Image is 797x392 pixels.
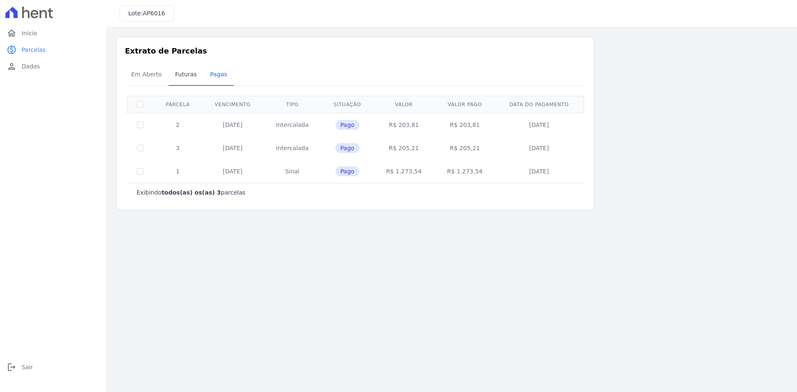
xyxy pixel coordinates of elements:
td: [DATE] [495,160,582,183]
a: Futuras [169,64,203,86]
td: 2 [154,113,202,136]
input: Só é possível selecionar pagamentos em aberto [137,122,144,128]
td: [DATE] [202,113,263,136]
span: Pago [335,120,359,130]
th: Situação [321,96,373,113]
td: Intercalada [263,136,321,160]
td: [DATE] [202,136,263,160]
i: paid [7,45,17,55]
span: Futuras [170,66,202,83]
a: logoutSair [3,359,103,375]
th: Vencimento [202,96,263,113]
i: logout [7,362,17,372]
span: Pago [335,166,359,176]
td: R$ 205,21 [373,136,434,160]
span: Dados [22,62,40,71]
td: [DATE] [495,113,582,136]
th: Parcela [154,96,202,113]
span: Em Aberto [126,66,167,83]
td: [DATE] [495,136,582,160]
input: Só é possível selecionar pagamentos em aberto [137,145,144,151]
th: Data do pagamento [495,96,582,113]
td: R$ 1.273,54 [373,160,434,183]
span: AP6016 [143,10,165,17]
p: Exibindo parcelas [137,188,245,197]
td: [DATE] [202,160,263,183]
td: 3 [154,136,202,160]
td: R$ 203,81 [373,113,434,136]
td: R$ 1.273,54 [434,160,495,183]
span: Início [22,29,37,37]
a: paidParcelas [3,41,103,58]
td: Intercalada [263,113,321,136]
th: Valor pago [434,96,495,113]
th: Tipo [263,96,321,113]
td: R$ 205,21 [434,136,495,160]
td: R$ 203,81 [434,113,495,136]
b: todos(as) os(as) 3 [161,189,221,196]
span: Sair [22,363,33,371]
span: Pagas [205,66,232,83]
input: Só é possível selecionar pagamentos em aberto [137,168,144,175]
span: Parcelas [22,46,46,54]
a: personDados [3,58,103,75]
span: Pago [335,143,359,153]
a: Em Aberto [125,64,169,86]
i: person [7,61,17,71]
a: homeInício [3,25,103,41]
td: 1 [154,160,202,183]
i: home [7,28,17,38]
td: Sinal [263,160,321,183]
a: Pagas [203,64,234,86]
h3: Extrato de Parcelas [125,45,586,56]
h3: Lote: [128,9,165,18]
th: Valor [373,96,434,113]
